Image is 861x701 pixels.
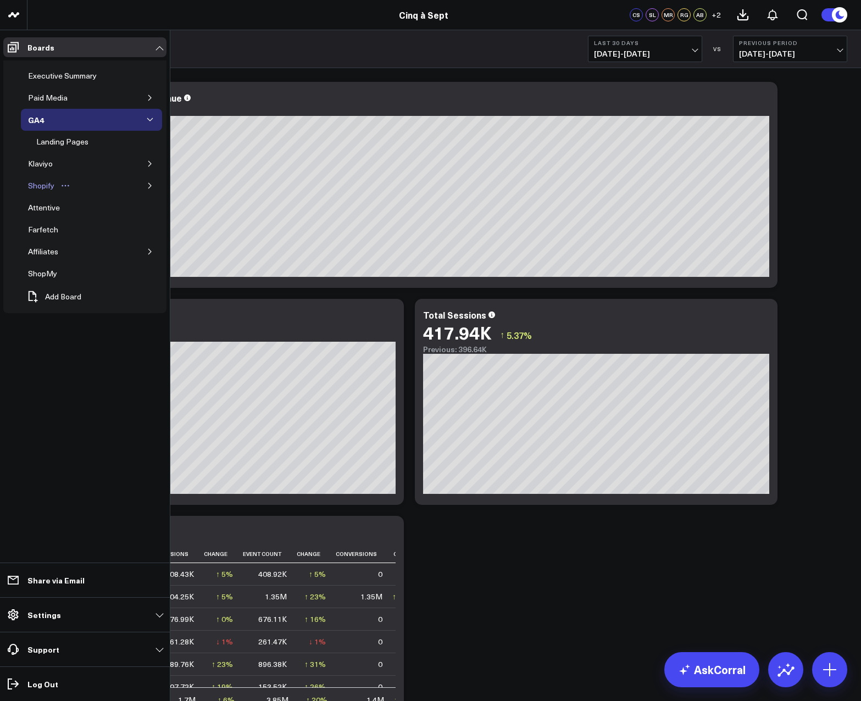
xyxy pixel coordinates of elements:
span: [DATE] - [DATE] [739,49,841,58]
div: 0 [378,659,382,670]
div: 153.52K [258,681,287,692]
div: 676.11K [258,614,287,625]
th: Change [204,545,243,563]
div: 1.35M [265,591,287,602]
a: AttentiveOpen board menu [21,197,84,219]
div: 261.47K [258,636,287,647]
a: Executive SummaryOpen board menu [21,65,120,87]
div: Attentive [25,201,63,214]
th: Event Count [243,545,297,563]
p: Support [27,645,59,654]
span: [DATE] - [DATE] [594,49,696,58]
th: Change [392,545,424,563]
div: Shopify [25,179,57,192]
button: Open board menu [57,181,74,190]
div: RG [677,8,691,21]
div: ↑ 23% [392,591,414,602]
div: Executive Summary [25,69,99,82]
div: 0 [378,636,382,647]
div: 404.25K [165,591,194,602]
span: + 2 [712,11,721,19]
div: Farfetch [25,223,61,236]
div: 0 [378,681,382,692]
div: Klaviyo [25,157,55,170]
button: Add Board [21,285,87,309]
div: Total Sessions [423,309,486,321]
a: GA4Open board menu [21,109,68,131]
div: 408.43K [165,569,194,580]
span: Add Board [45,292,81,301]
p: Log Out [27,680,58,688]
button: +2 [709,8,723,21]
div: ↓ 1% [216,636,233,647]
th: Change [297,545,336,563]
a: Cinq à Sept [399,9,448,21]
p: Share via Email [27,576,85,585]
div: ↓ 1% [309,636,326,647]
div: SL [646,8,659,21]
a: AffiliatesOpen board menu [21,241,82,263]
div: VS [708,46,727,52]
b: Last 30 Days [594,40,696,46]
div: MR [662,8,675,21]
div: 0 [378,614,382,625]
span: ↑ [500,328,504,342]
div: 1.35M [360,591,382,602]
div: ↑ 5% [216,591,233,602]
div: 408.92K [258,569,287,580]
a: AskCorral [664,652,759,687]
div: Previous: $2.08M [49,333,396,342]
div: 0 [378,569,382,580]
div: ↑ 31% [304,659,326,670]
p: Boards [27,43,54,52]
div: 107.72K [165,681,194,692]
button: Last 30 Days[DATE]-[DATE] [588,36,702,62]
div: ↑ 5% [309,569,326,580]
div: 417.94K [423,322,492,342]
a: Paid MediaOpen board menu [21,87,91,109]
p: Settings [27,610,61,619]
div: ↑ 23% [304,591,326,602]
th: Sessions [159,545,204,563]
span: 5.37% [507,329,532,341]
div: Paid Media [25,91,70,104]
div: ↑ 16% [304,614,326,625]
div: Landing Pages [34,135,91,148]
button: Previous Period[DATE]-[DATE] [733,36,847,62]
div: 896.38K [258,659,287,670]
a: FarfetchOpen board menu [21,219,82,241]
div: CS [630,8,643,21]
div: AB [693,8,707,21]
div: ↑ 19% [212,681,233,692]
div: ShopMy [25,267,60,280]
div: ↑ 0% [216,614,233,625]
a: KlaviyoOpen board menu [21,153,76,175]
div: 276.99K [165,614,194,625]
a: ShopifyOpen board menu [21,175,78,197]
div: 261.28K [165,636,194,647]
a: Landing PagesOpen board menu [29,131,112,153]
div: Previous: 396.64K [423,345,769,354]
div: ↑ 23% [212,659,233,670]
th: Conversions [336,545,392,563]
a: ShopMyOpen board menu [21,263,81,285]
a: Log Out [3,674,166,694]
div: 189.76K [165,659,194,670]
div: GA4 [25,113,47,126]
div: ↑ 26% [304,681,326,692]
b: Previous Period [739,40,841,46]
div: Affiliates [25,245,61,258]
div: ↑ 5% [216,569,233,580]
